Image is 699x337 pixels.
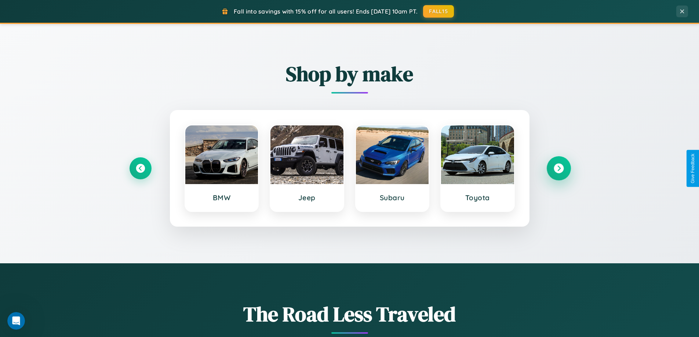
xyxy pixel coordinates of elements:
[278,193,336,202] h3: Jeep
[130,300,570,328] h1: The Road Less Traveled
[234,8,418,15] span: Fall into savings with 15% off for all users! Ends [DATE] 10am PT.
[193,193,251,202] h3: BMW
[130,60,570,88] h2: Shop by make
[423,5,454,18] button: FALL15
[448,193,507,202] h3: Toyota
[363,193,422,202] h3: Subaru
[690,154,695,183] div: Give Feedback
[7,312,25,330] iframe: Intercom live chat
